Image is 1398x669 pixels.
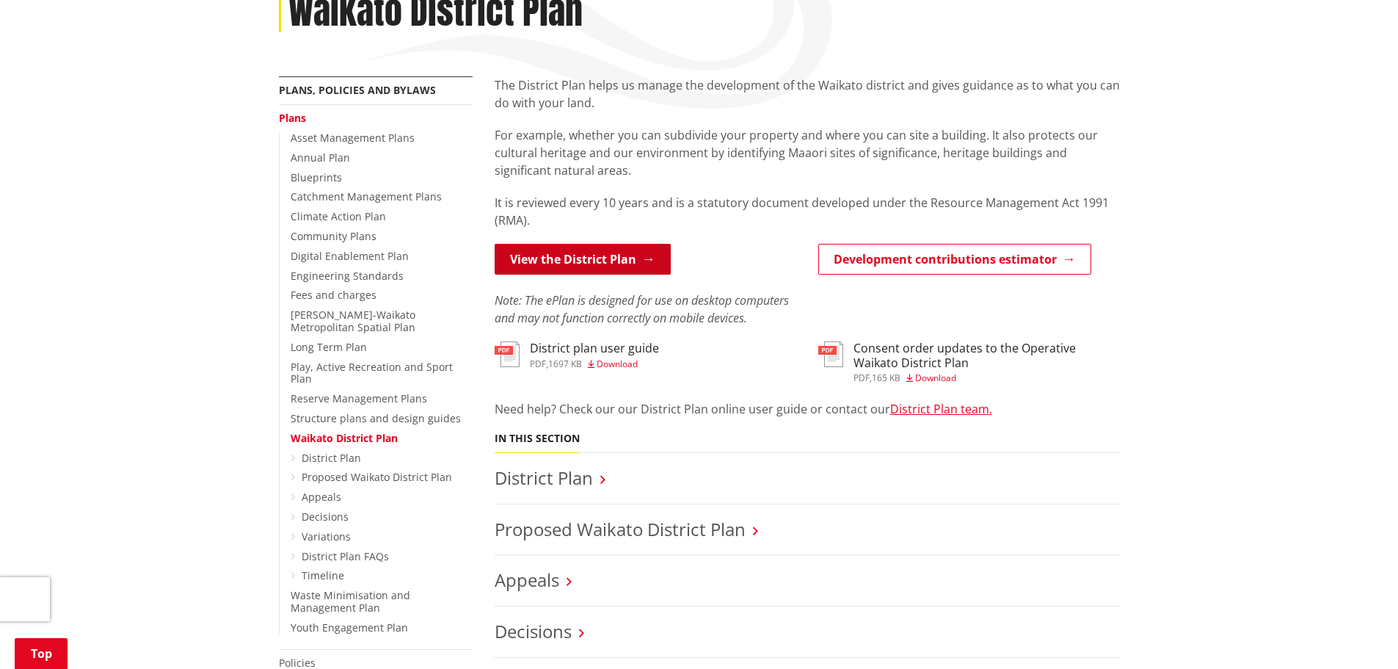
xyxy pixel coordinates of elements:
a: Annual Plan [291,151,350,164]
iframe: Messenger Launcher [1330,607,1383,660]
a: Plans, policies and bylaws [279,83,436,97]
a: Reserve Management Plans [291,391,427,405]
h5: In this section [495,433,580,445]
a: Youth Engagement Plan [291,621,408,634]
a: Proposed Waikato District Plan [495,517,746,541]
a: Top [15,638,68,669]
a: Proposed Waikato District Plan [302,470,452,484]
a: Waste Minimisation and Management Plan [291,588,410,615]
a: Catchment Management Plans [291,189,442,203]
span: Download [597,358,638,370]
a: Engineering Standards [291,269,404,283]
a: Waikato District Plan [291,431,398,445]
a: Plans [279,111,306,125]
p: The District Plan helps us manage the development of the Waikato district and gives guidance as t... [495,76,1120,112]
a: Appeals [495,568,559,592]
em: Note: The ePlan is designed for use on desktop computers and may not function correctly on mobile... [495,292,789,326]
a: View the District Plan [495,244,671,275]
a: Digital Enablement Plan [291,249,409,263]
a: Community Plans [291,229,376,243]
a: District Plan [495,466,593,490]
a: Asset Management Plans [291,131,415,145]
a: Development contributions estimator [818,244,1091,275]
h3: Consent order updates to the Operative Waikato District Plan [853,341,1120,369]
span: 165 KB [872,372,900,384]
a: Structure plans and design guides [291,411,461,425]
a: Climate Action Plan [291,209,386,223]
span: pdf [530,358,546,370]
a: Blueprints [291,170,342,184]
a: Long Term Plan [291,340,367,354]
img: document-pdf.svg [818,341,843,367]
div: , [530,360,659,369]
a: Appeals [302,490,341,504]
p: It is reviewed every 10 years and is a statutory document developed under the Resource Management... [495,194,1120,229]
span: 1697 KB [548,358,582,370]
a: Consent order updates to the Operative Waikato District Plan pdf,165 KB Download [818,341,1120,382]
span: Download [915,372,956,384]
a: Play, Active Recreation and Sport Plan [291,360,453,386]
a: District plan user guide pdf,1697 KB Download [495,341,659,368]
a: District Plan FAQs [302,549,389,563]
img: document-pdf.svg [495,341,520,367]
a: Timeline [302,568,344,582]
a: District Plan team. [890,401,992,417]
div: , [853,374,1120,383]
a: Decisions [302,510,349,524]
a: Variations [302,529,351,543]
a: Fees and charges [291,288,376,302]
p: For example, whether you can subdivide your property and where you can site a building. It also p... [495,126,1120,179]
a: [PERSON_NAME]-Waikato Metropolitan Spatial Plan [291,308,415,334]
span: pdf [853,372,870,384]
p: Need help? Check our our District Plan online user guide or contact our [495,400,1120,418]
h3: District plan user guide [530,341,659,355]
a: District Plan [302,451,361,465]
a: Decisions [495,619,572,643]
